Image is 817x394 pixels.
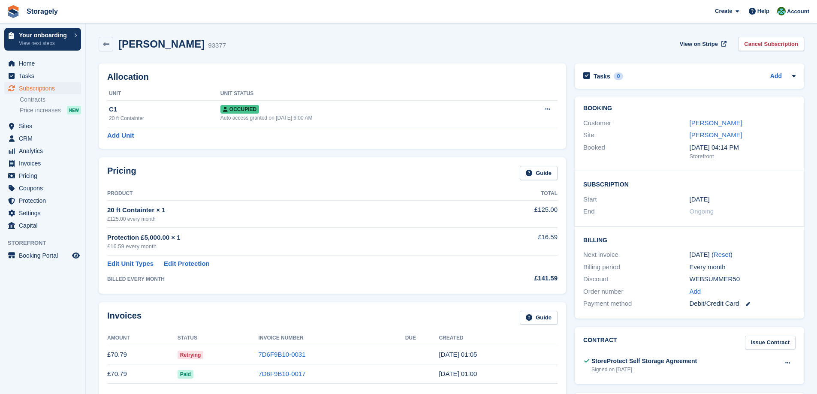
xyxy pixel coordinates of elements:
div: Booked [583,143,689,161]
a: Contracts [20,96,81,104]
a: Cancel Subscription [738,37,804,51]
h2: Billing [583,235,796,244]
span: View on Stripe [680,40,718,48]
td: £70.79 [107,345,178,364]
span: Create [715,7,732,15]
a: View on Stripe [676,37,728,51]
a: menu [4,207,81,219]
th: Amount [107,331,178,345]
span: Settings [19,207,70,219]
div: Payment method [583,299,689,309]
th: Invoice Number [258,331,405,345]
a: menu [4,157,81,169]
div: Site [583,130,689,140]
h2: Tasks [594,72,610,80]
a: Add Unit [107,131,134,141]
span: Subscriptions [19,82,70,94]
a: menu [4,145,81,157]
h2: Invoices [107,311,142,325]
div: 93377 [208,41,226,51]
span: Capital [19,220,70,232]
a: Issue Contract [745,336,796,350]
time: 2025-08-04 00:05:20 UTC [439,351,477,358]
div: Customer [583,118,689,128]
span: Ongoing [690,208,714,215]
a: menu [4,82,81,94]
div: £16.59 every month [107,242,474,251]
div: Start [583,195,689,205]
img: stora-icon-8386f47178a22dfd0bd8f6a31ec36ba5ce8667c1dd55bd0f319d3a0aa187defe.svg [7,5,20,18]
a: Add [770,72,782,81]
span: Coupons [19,182,70,194]
span: Account [787,7,809,16]
a: menu [4,220,81,232]
a: Add [690,287,701,297]
div: C1 [109,105,220,114]
div: NEW [67,106,81,114]
a: Guide [520,166,558,180]
div: Every month [690,262,796,272]
a: menu [4,170,81,182]
a: menu [4,182,81,194]
th: Created [439,331,558,345]
a: Guide [520,311,558,325]
span: Storefront [8,239,85,247]
span: Booking Portal [19,250,70,262]
div: Billing period [583,262,689,272]
th: Status [178,331,259,345]
span: Sites [19,120,70,132]
p: View next steps [19,39,70,47]
span: CRM [19,132,70,144]
h2: Allocation [107,72,558,82]
th: Unit [107,87,220,101]
td: £16.59 [474,228,558,256]
a: menu [4,120,81,132]
td: £125.00 [474,200,558,227]
h2: Contract [583,336,617,350]
span: Price increases [20,106,61,114]
a: Your onboarding View next steps [4,28,81,51]
span: Retrying [178,351,204,359]
a: 7D6F9B10-0031 [258,351,305,358]
h2: [PERSON_NAME] [118,38,205,50]
img: Notifications [777,7,786,15]
span: Occupied [220,105,259,114]
div: Signed on [DATE] [591,366,697,373]
h2: Pricing [107,166,136,180]
a: Edit Unit Types [107,259,154,269]
div: £125.00 every month [107,215,474,223]
div: End [583,207,689,217]
span: Help [757,7,769,15]
th: Product [107,187,474,201]
div: [DATE] 04:14 PM [690,143,796,153]
a: menu [4,70,81,82]
p: Your onboarding [19,32,70,38]
a: Edit Protection [164,259,210,269]
a: menu [4,132,81,144]
div: [DATE] ( ) [690,250,796,260]
div: 20 ft Containter [109,114,220,122]
div: Next invoice [583,250,689,260]
a: Price increases NEW [20,105,81,115]
span: Pricing [19,170,70,182]
div: StoreProtect Self Storage Agreement [591,357,697,366]
span: Invoices [19,157,70,169]
a: menu [4,195,81,207]
div: £141.59 [474,274,558,283]
div: WEBSUMMER50 [690,274,796,284]
div: BILLED EVERY MONTH [107,275,474,283]
a: menu [4,250,81,262]
a: Storagely [23,4,61,18]
span: Analytics [19,145,70,157]
div: Auto access granted on [DATE] 6:00 AM [220,114,503,122]
th: Total [474,187,558,201]
a: [PERSON_NAME] [690,119,742,126]
h2: Booking [583,105,796,112]
div: 20 ft Containter × 1 [107,205,474,215]
div: 0 [614,72,624,80]
span: Paid [178,370,193,379]
a: menu [4,57,81,69]
div: Debit/Credit Card [690,299,796,309]
a: Reset [714,251,730,258]
a: [PERSON_NAME] [690,131,742,138]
